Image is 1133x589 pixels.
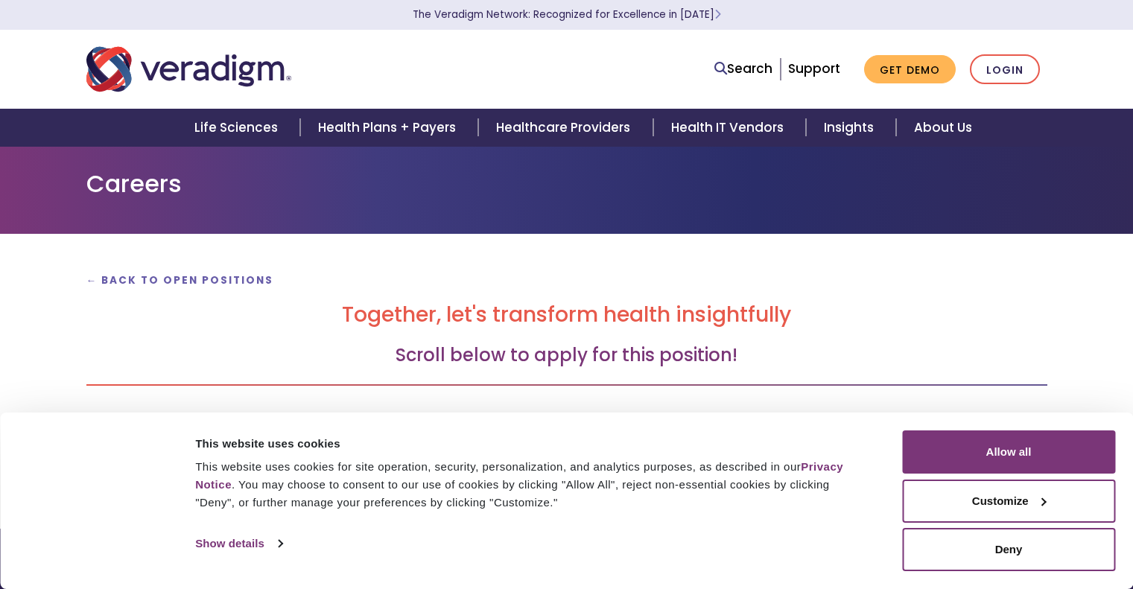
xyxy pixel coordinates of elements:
[195,532,282,555] a: Show details
[714,7,721,22] span: Learn More
[195,458,869,512] div: This website uses cookies for site operation, security, personalization, and analytics purposes, ...
[788,60,840,77] a: Support
[902,430,1115,474] button: Allow all
[195,435,869,453] div: This website uses cookies
[864,55,956,84] a: Get Demo
[86,273,274,287] a: ← Back to Open Positions
[86,345,1047,366] h3: Scroll below to apply for this position!
[300,109,478,147] a: Health Plans + Payers
[902,528,1115,571] button: Deny
[806,109,896,147] a: Insights
[86,170,1047,198] h1: Careers
[714,59,772,79] a: Search
[653,109,806,147] a: Health IT Vendors
[86,302,1047,328] h2: Together, let's transform health insightfully
[413,7,721,22] a: The Veradigm Network: Recognized for Excellence in [DATE]Learn More
[478,109,653,147] a: Healthcare Providers
[86,45,291,94] img: Veradigm logo
[177,109,300,147] a: Life Sciences
[970,54,1040,85] a: Login
[896,109,990,147] a: About Us
[902,480,1115,523] button: Customize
